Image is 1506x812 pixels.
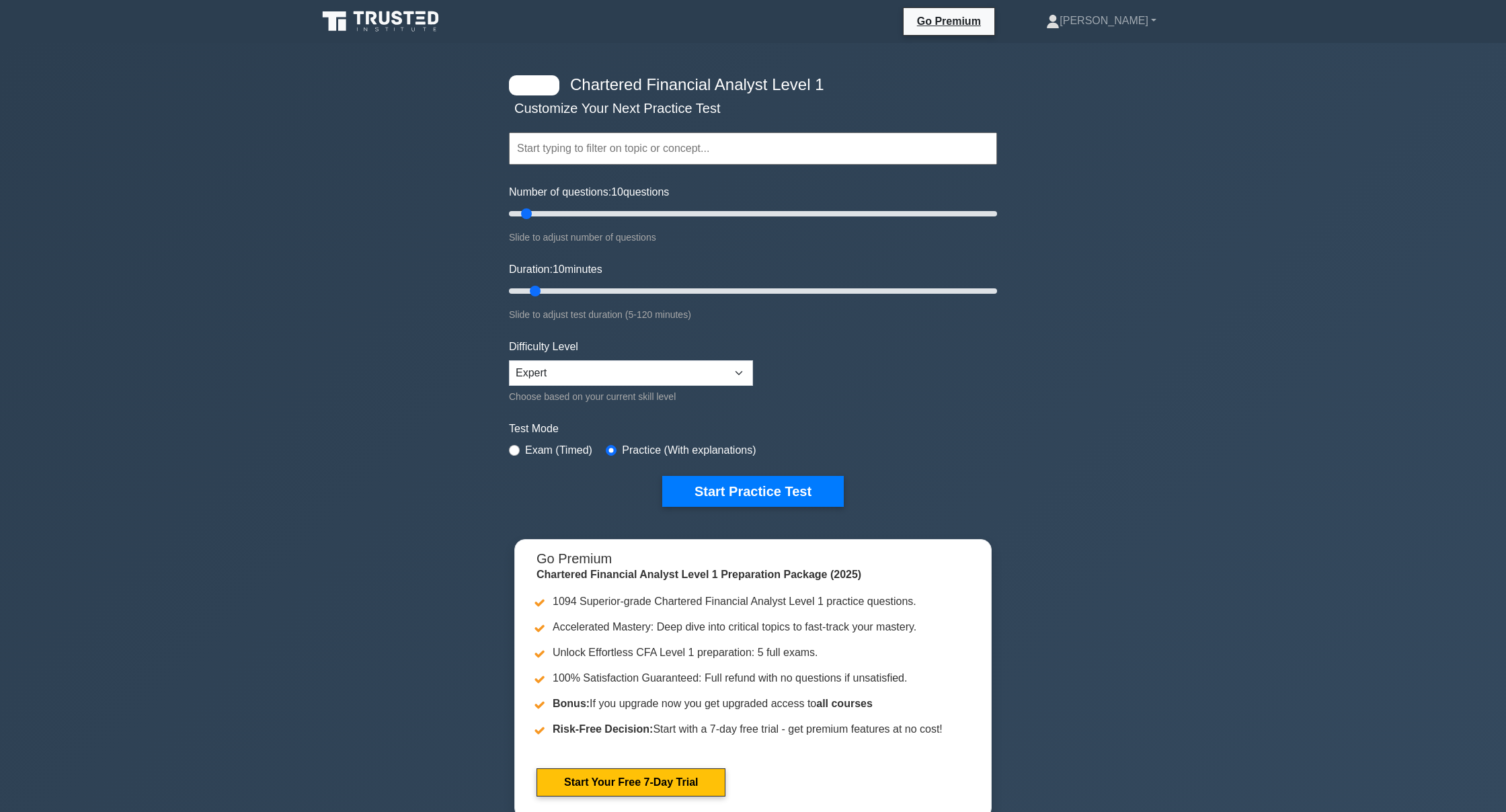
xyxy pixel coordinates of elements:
[509,229,997,245] div: Slide to adjust number of questions
[509,307,997,323] div: Slide to adjust test duration (5-120 minutes)
[509,184,669,200] label: Number of questions: questions
[611,186,623,198] span: 10
[909,13,989,30] a: Go Premium
[509,261,602,278] label: Duration: minutes
[622,442,756,458] label: Practice (With explanations)
[509,389,753,405] div: Choose based on your current skill level
[662,476,844,507] button: Start Practice Test
[525,442,592,458] label: Exam (Timed)
[509,339,578,355] label: Difficulty Level
[537,768,725,797] a: Start Your Free 7-Day Trial
[1014,7,1189,34] a: [PERSON_NAME]
[509,132,997,165] input: Start typing to filter on topic or concept...
[509,421,997,437] label: Test Mode
[565,75,931,95] h4: Chartered Financial Analyst Level 1
[553,263,565,275] span: 10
